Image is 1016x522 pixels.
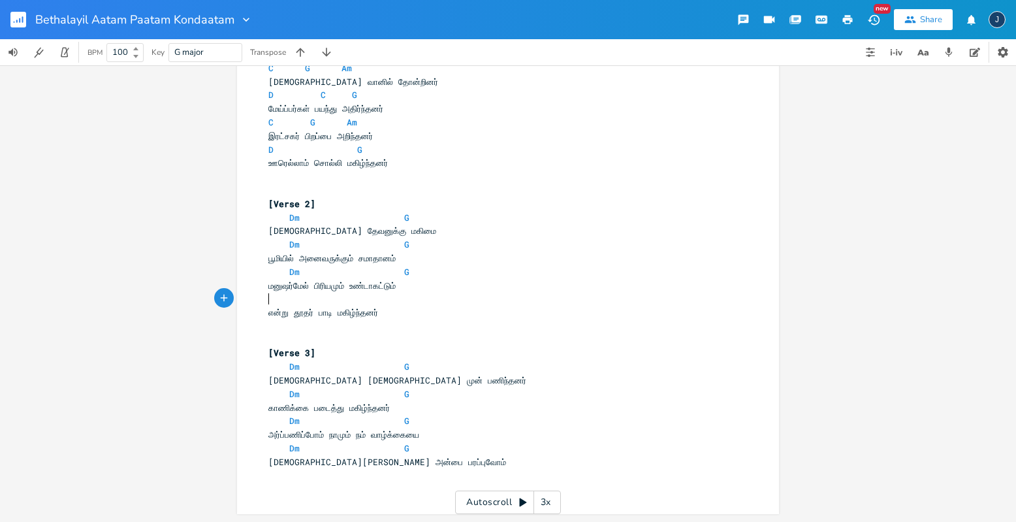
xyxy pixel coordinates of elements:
[250,48,286,56] div: Transpose
[35,14,234,25] span: Bethalayil Aatam Paatam Kondaatam
[404,415,409,427] span: G
[455,491,561,514] div: Autoscroll
[894,9,953,30] button: Share
[289,415,300,427] span: Dm
[404,238,409,250] span: G
[404,212,409,223] span: G
[310,116,315,128] span: G
[404,361,409,372] span: G
[268,402,390,414] span: காணிக்கை படைத்து மகிழ்ந்தனர்
[404,442,409,454] span: G
[268,116,274,128] span: C
[305,62,310,74] span: G
[861,8,887,31] button: New
[289,388,300,400] span: Dm
[989,11,1006,28] div: jerishsd
[268,280,396,291] span: மனுஷர்மேல் பிரியமும் உண்டாகட்டும்
[268,157,388,169] span: ஊரெல்லாம் சொல்லி மகிழ்ந்தனர்
[920,14,942,25] div: Share
[268,198,315,210] span: [Verse 2]
[268,62,274,74] span: C
[268,347,315,359] span: [Verse 3]
[268,76,438,88] span: [DEMOGRAPHIC_DATA] வானில் தோன்றினர்
[357,144,362,155] span: G
[341,62,352,74] span: Am
[268,89,274,101] span: D
[989,5,1006,35] button: J
[268,306,378,318] span: என்று தூதர் பாடி மகிழ்ந்தனர்
[347,116,357,128] span: Am
[268,374,526,386] span: [DEMOGRAPHIC_DATA] [DEMOGRAPHIC_DATA] முன் பணிந்தனர்
[289,266,300,278] span: Dm
[87,49,103,56] div: BPM
[289,442,300,454] span: Dm
[321,89,326,101] span: C
[289,238,300,250] span: Dm
[404,266,409,278] span: G
[174,46,204,58] span: G major
[874,4,891,14] div: New
[289,361,300,372] span: Dm
[151,48,165,56] div: Key
[289,212,300,223] span: Dm
[534,491,558,514] div: 3x
[352,89,357,101] span: G
[268,144,274,155] span: D
[268,429,419,440] span: அர்ப்பணிப்போம் நாமும் நம் வாழ்க்கையை
[268,225,436,237] span: [DEMOGRAPHIC_DATA] தேவனுக்கு மகிமை
[404,388,409,400] span: G
[268,252,396,264] span: பூமியில் அனைவருக்கும் சமாதானம்
[268,456,506,468] span: [DEMOGRAPHIC_DATA][PERSON_NAME] அன்பை பரப்புவோம்
[268,130,373,142] span: இரட்சகர் பிறப்பை அறிந்தனர்
[268,103,383,114] span: மேய்ப்பர்கள் பயந்து அதிர்ந்தனர்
